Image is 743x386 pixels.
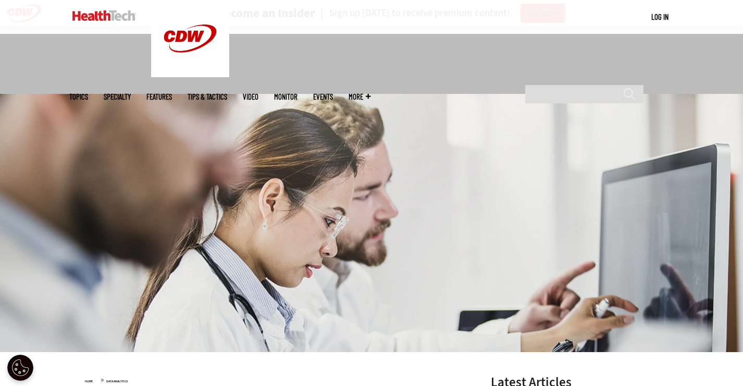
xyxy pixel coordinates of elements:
span: Topics [69,93,88,101]
button: Open Preferences [7,355,33,381]
a: MonITor [274,93,298,101]
img: Home [72,10,135,21]
a: Data Analytics [106,379,128,383]
span: More [349,93,370,101]
div: Cookie Settings [7,355,33,381]
a: Video [243,93,258,101]
a: Home [85,379,93,383]
div: User menu [651,11,668,22]
a: CDW [151,69,229,80]
a: Features [146,93,172,101]
a: Tips & Tactics [188,93,227,101]
a: Log in [651,12,668,21]
div: » [85,376,463,384]
a: Events [313,93,333,101]
span: Specialty [104,93,131,101]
